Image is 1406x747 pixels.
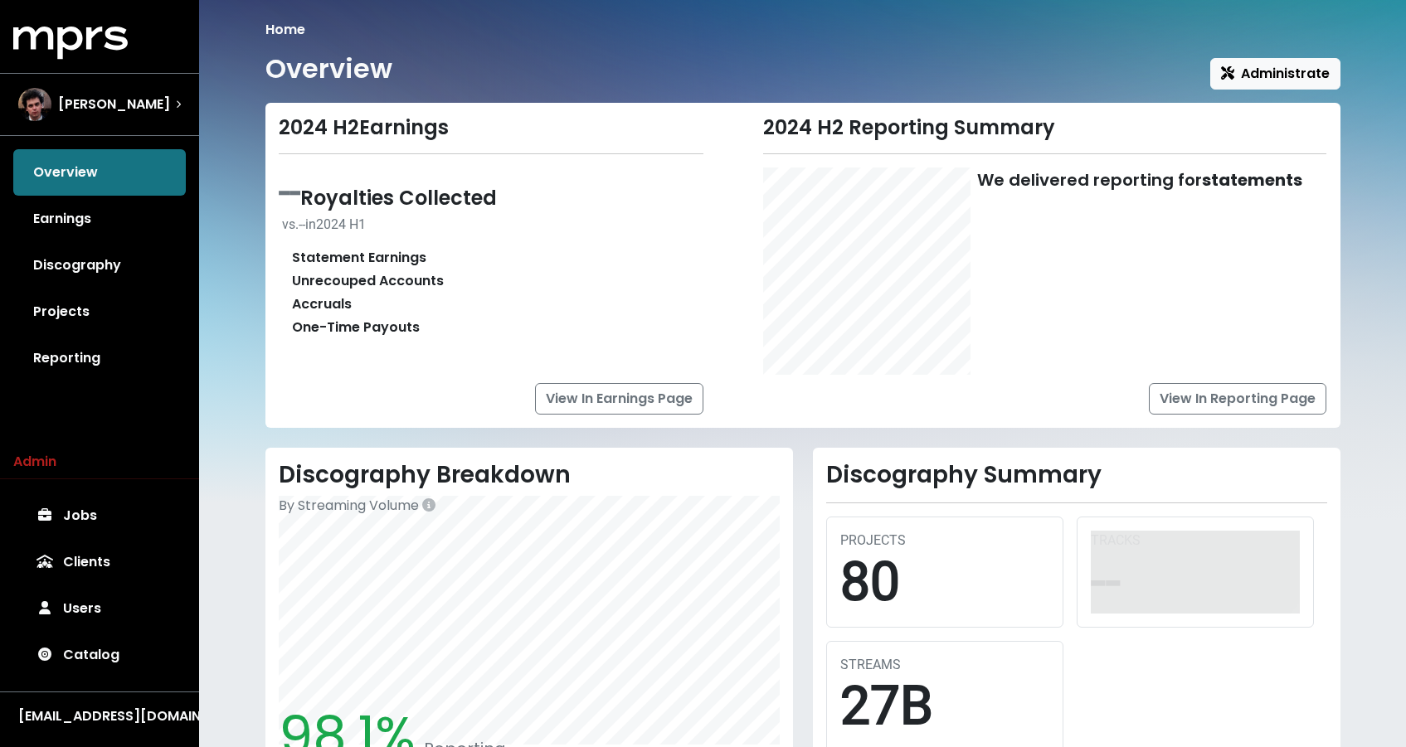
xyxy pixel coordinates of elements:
span: Royalties Collected [300,184,497,211]
span: -- [279,167,300,215]
div: Accruals [292,294,352,314]
div: We delivered reporting for [977,167,1302,192]
div: 80 [840,551,1049,614]
a: Jobs [13,492,186,539]
a: Discography [13,242,186,289]
button: Administrate [1210,58,1340,90]
span: [PERSON_NAME] [58,95,170,114]
div: 27B [840,675,1049,739]
h2: Discography Summary [826,461,1327,489]
b: statements [1202,168,1302,192]
div: Statement Earnings [292,248,426,268]
a: Projects [13,289,186,335]
a: Reporting [13,335,186,381]
div: [EMAIL_ADDRESS][DOMAIN_NAME] [18,706,181,726]
h2: Discography Breakdown [279,461,780,489]
a: View In Earnings Page [535,383,703,415]
div: One-Time Payouts [292,318,420,337]
div: 2024 H2 Earnings [279,116,704,140]
a: Clients [13,539,186,585]
a: Users [13,585,186,632]
li: Home [265,20,305,40]
div: Unrecouped Accounts [292,271,444,291]
div: STREAMS [840,655,1049,675]
div: PROJECTS [840,531,1049,551]
a: Catalog [13,632,186,678]
a: mprs logo [13,32,128,51]
span: By Streaming Volume [279,496,419,515]
div: vs. -- in 2024 H1 [282,215,704,235]
img: The selected account / producer [18,88,51,121]
span: Administrate [1221,64,1330,83]
a: View In Reporting Page [1149,383,1326,415]
a: Earnings [13,196,186,242]
h1: Overview [265,53,392,85]
div: 2024 H2 Reporting Summary [763,116,1326,140]
button: [EMAIL_ADDRESS][DOMAIN_NAME] [13,706,186,727]
nav: breadcrumb [265,20,1340,40]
